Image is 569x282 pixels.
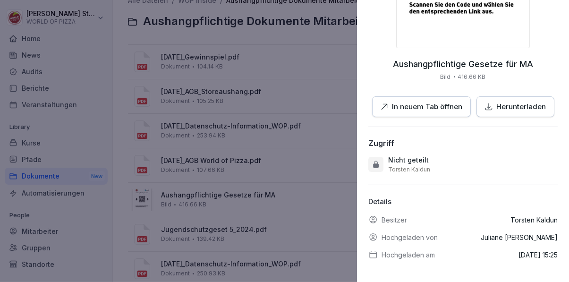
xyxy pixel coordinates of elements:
[382,250,435,260] p: Hochgeladen am
[476,96,554,118] button: Herunterladen
[372,96,471,118] button: In neuem Tab öffnen
[497,102,546,112] p: Herunterladen
[510,215,558,225] p: Torsten Kaldun
[382,232,438,242] p: Hochgeladen von
[388,155,429,165] p: Nicht geteilt
[368,197,558,207] p: Details
[388,166,430,173] p: Torsten Kaldun
[393,60,533,69] p: Aushangpflichtige Gesetze für MA
[392,102,463,112] p: In neuem Tab öffnen
[368,138,394,148] div: Zugriff
[458,73,486,81] p: 416.66 KB
[518,250,558,260] p: [DATE] 15:25
[481,232,558,242] p: Juliane [PERSON_NAME]
[441,73,451,81] p: Bild
[382,215,407,225] p: Besitzer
